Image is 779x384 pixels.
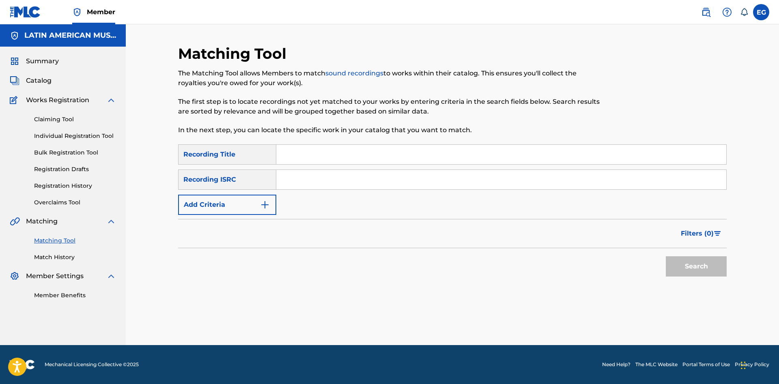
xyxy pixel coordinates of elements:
a: Claiming Tool [34,115,116,124]
a: Registration Drafts [34,165,116,174]
img: Matching [10,217,20,226]
p: The Matching Tool allows Members to match to works within their catalog. This ensures you'll coll... [178,69,600,88]
a: Registration History [34,182,116,190]
img: MLC Logo [10,6,41,18]
h2: Matching Tool [178,45,291,63]
a: Bulk Registration Tool [34,148,116,157]
a: CatalogCatalog [10,76,52,86]
a: SummarySummary [10,56,59,66]
form: Search Form [178,144,727,281]
span: Catalog [26,76,52,86]
div: Notifications [740,8,748,16]
img: Member Settings [10,271,19,281]
span: Summary [26,56,59,66]
a: Public Search [698,4,714,20]
img: expand [106,217,116,226]
img: Top Rightsholder [72,7,82,17]
img: help [722,7,732,17]
button: Add Criteria [178,195,276,215]
span: Matching [26,217,58,226]
img: expand [106,95,116,105]
img: logo [10,360,35,369]
a: The MLC Website [635,361,678,368]
span: Works Registration [26,95,89,105]
p: The first step is to locate recordings not yet matched to your works by entering criteria in the ... [178,97,600,116]
span: Mechanical Licensing Collective © 2025 [45,361,139,368]
img: search [701,7,711,17]
img: expand [106,271,116,281]
img: Works Registration [10,95,20,105]
iframe: Chat Widget [738,345,779,384]
a: Need Help? [602,361,631,368]
img: 9d2ae6d4665cec9f34b9.svg [260,200,270,210]
div: Drag [741,353,746,378]
a: Overclaims Tool [34,198,116,207]
img: Summary [10,56,19,66]
img: Accounts [10,31,19,41]
div: User Menu [753,4,769,20]
span: Member [87,7,115,17]
div: Help [719,4,735,20]
a: Matching Tool [34,236,116,245]
p: In the next step, you can locate the specific work in your catalog that you want to match. [178,125,600,135]
a: Portal Terms of Use [682,361,730,368]
span: Member Settings [26,271,84,281]
a: Match History [34,253,116,262]
iframe: Resource Center [756,253,779,320]
img: Catalog [10,76,19,86]
a: Privacy Policy [735,361,769,368]
span: Filters ( 0 ) [681,229,714,238]
img: filter [714,231,721,236]
a: sound recordings [325,69,383,77]
button: Filters (0) [676,223,727,244]
a: Individual Registration Tool [34,132,116,140]
h5: LATIN AMERICAN MUSIC CO., INC. [24,31,116,40]
a: Member Benefits [34,291,116,300]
